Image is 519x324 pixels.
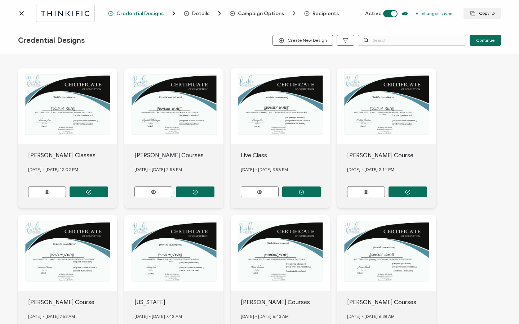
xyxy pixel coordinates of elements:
button: Copy ID [463,8,501,19]
div: Live Class [241,151,330,160]
div: [PERSON_NAME] Course [28,298,117,307]
div: Breadcrumb [108,10,339,17]
p: All changes saved [416,11,453,16]
span: Credential Designs [18,36,85,45]
span: Recipients [312,11,339,16]
div: [PERSON_NAME] Courses [347,298,436,307]
div: [PERSON_NAME] Courses [134,151,224,160]
div: [DATE] - [DATE] 3.58 PM [241,160,330,179]
div: [PERSON_NAME] Classes [28,151,117,160]
img: thinkific.svg [40,9,91,18]
span: Active [365,10,382,17]
iframe: Chat Widget [483,289,519,324]
span: Campaign Options [238,11,284,16]
input: Search [358,35,466,46]
button: Create New Design [272,35,333,46]
div: [PERSON_NAME] Course [347,151,436,160]
button: Continue [470,35,501,46]
div: [US_STATE] [134,298,224,307]
span: Details [184,10,223,17]
span: Credential Designs [108,10,177,17]
span: Credential Designs [116,11,164,16]
span: Details [192,11,209,16]
div: [DATE] - [DATE] 2.14 PM [347,160,436,179]
span: Create New Design [279,38,327,43]
div: [DATE] - [DATE] 2.58 PM [134,160,224,179]
span: Recipients [304,11,339,16]
span: Continue [476,38,494,42]
div: [PERSON_NAME] Courses [241,298,330,307]
span: Copy ID [470,11,494,16]
div: [DATE] - [DATE] 12.02 PM [28,160,117,179]
span: Campaign Options [230,10,298,17]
